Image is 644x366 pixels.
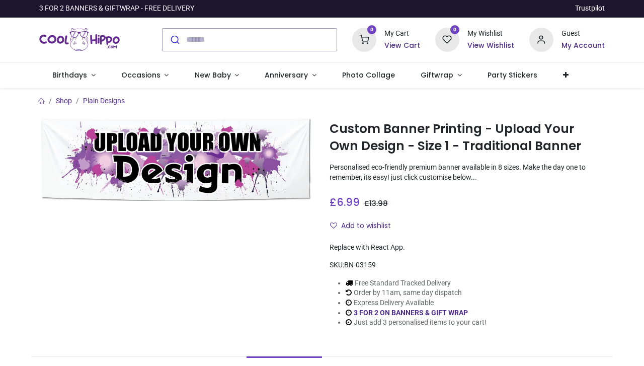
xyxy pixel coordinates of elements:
a: Anniversary [252,62,330,89]
a: Giftwrap [408,62,475,89]
span: 13.98 [369,198,388,208]
span: New Baby [195,70,231,80]
div: My Wishlist [467,29,514,39]
a: Logo of Cool Hippo [39,26,120,54]
div: 3 FOR 2 BANNERS & GIFTWRAP - FREE DELIVERY [39,4,194,14]
img: Custom Banner Printing - Upload Your Own Design - Size 1 - Traditional Banner [39,118,314,201]
li: Free Standard Tracked Delivery [346,278,487,288]
span: £ [364,198,388,208]
span: 6.99 [337,195,360,209]
a: Trustpilot [575,4,605,14]
div: SKU: [330,260,605,270]
li: Just add 3 personalised items to your cart! [346,318,487,328]
a: New Baby [182,62,252,89]
p: Personalised eco-friendly premium banner available in 8 sizes. Make the day one to remember, its ... [330,163,605,182]
div: My Cart [384,29,420,39]
a: My Account [561,41,605,51]
span: Occasions [121,70,160,80]
div: Guest [561,29,605,39]
li: Express Delivery Available [346,298,487,308]
a: Shop [56,97,72,105]
a: 0 [352,35,376,43]
sup: 0 [450,25,460,35]
a: 3 FOR 2 ON BANNERS & GIFT WRAP [354,309,468,317]
span: Anniversary [265,70,308,80]
button: Submit [163,29,186,51]
span: BN-03159 [344,261,376,269]
span: Photo Collage [342,70,395,80]
img: Cool Hippo [39,26,120,54]
a: View Cart [384,41,420,51]
a: Birthdays [39,62,108,89]
i: Add to wishlist [330,222,337,229]
li: Order by 11am, same day dispatch [346,288,487,298]
a: Occasions [108,62,182,89]
button: Add to wishlistAdd to wishlist [330,217,399,235]
div: Replace with React App. [330,243,605,253]
span: Birthdays [52,70,87,80]
sup: 0 [367,25,377,35]
span: Giftwrap [421,70,453,80]
a: Plain Designs [83,97,125,105]
span: £ [330,195,360,209]
a: View Wishlist [467,41,514,51]
a: 0 [435,35,459,43]
span: Party Stickers [488,70,537,80]
h1: Custom Banner Printing - Upload Your Own Design - Size 1 - Traditional Banner [330,120,605,155]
